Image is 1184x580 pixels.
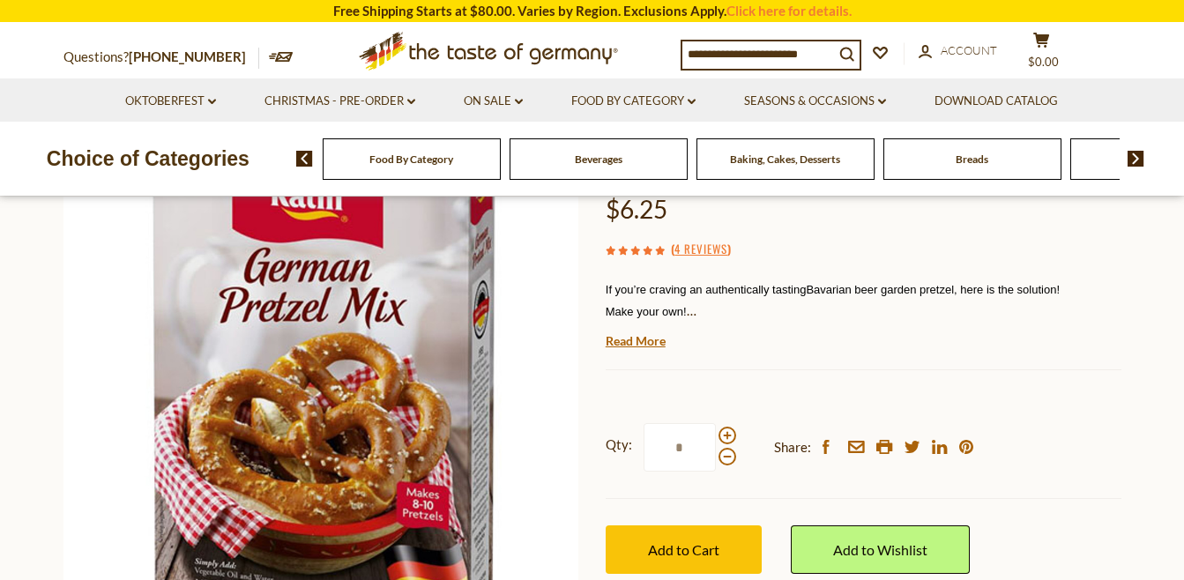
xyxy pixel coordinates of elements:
a: [PHONE_NUMBER] [129,48,246,64]
a: Beverages [575,152,622,166]
span: Account [941,43,997,57]
a: Read More [606,332,666,350]
span: Add to Cart [648,541,719,558]
a: Account [919,41,997,61]
a: 4 Reviews [674,240,727,259]
input: Qty: [644,423,716,472]
a: Food By Category [369,152,453,166]
span: ( ) [671,240,731,257]
img: next arrow [1128,151,1144,167]
span: Make your own! [606,302,696,318]
span: Share: [774,436,811,458]
span: If you’re craving an authentically tasting [606,283,807,296]
a: On Sale [464,92,523,111]
span: B [806,283,814,296]
a: Oktoberfest [125,92,216,111]
span: avarian beer garden pretzel, here is the solution! [814,283,1060,296]
span: The flour mix, food-grade lye and coarse salt are all included in the mix, just add oil and water. [606,327,1083,340]
strong: Qty: [606,434,632,456]
a: Add to Wishlist [791,525,970,574]
span: $6.25 [606,194,667,224]
a: Click here for details. [726,3,852,19]
a: Seasons & Occasions [744,92,886,111]
a: Breads [956,152,988,166]
a: Christmas - PRE-ORDER [264,92,415,111]
span: $0.00 [1028,55,1059,69]
a: Download Catalog [935,92,1058,111]
button: Add to Cart [606,525,762,574]
a: Baking, Cakes, Desserts [730,152,840,166]
a: Food By Category [571,92,696,111]
img: previous arrow [296,151,313,167]
button: $0.00 [1016,32,1069,76]
p: Questions? [63,46,259,69]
